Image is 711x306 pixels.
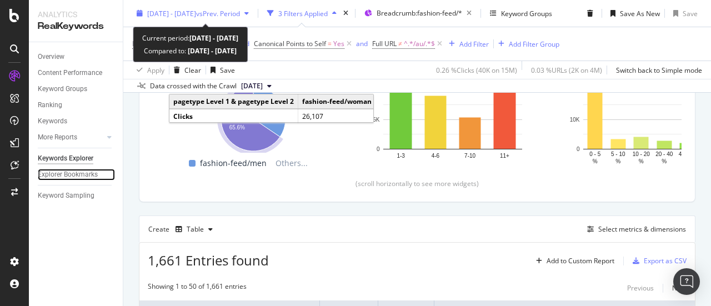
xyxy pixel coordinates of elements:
[132,4,253,22] button: [DATE] - [DATE]vsPrev. Period
[398,39,402,48] span: ≠
[639,158,644,164] text: %
[38,116,115,127] a: Keywords
[196,8,240,18] span: vs Prev. Period
[237,79,276,93] button: [DATE]
[679,151,697,157] text: 40 - 70
[184,65,201,74] div: Clear
[360,4,476,22] button: Breadcrumb:fashion-feed/*
[38,153,93,164] div: Keywords Explorer
[612,61,702,79] button: Switch back to Simple mode
[404,36,435,52] span: ^.*/au/.*$
[627,283,654,293] div: Previous
[570,116,580,122] text: 10K
[598,224,686,234] div: Select metrics & dimensions
[620,8,660,18] div: Save As New
[38,190,94,202] div: Keyword Sampling
[147,8,196,18] span: [DATE] - [DATE]
[432,152,440,158] text: 4-6
[38,83,87,95] div: Keyword Groups
[38,9,114,20] div: Analytics
[38,132,104,143] a: More Reports
[397,152,405,158] text: 1-3
[627,282,654,295] button: Previous
[372,39,397,48] span: Full URL
[356,38,368,49] button: and
[38,99,62,111] div: Ranking
[672,282,687,295] button: Next
[38,51,64,63] div: Overview
[38,169,98,180] div: Explorer Bookmarks
[633,151,650,157] text: 10 - 20
[187,226,204,233] div: Table
[577,146,580,152] text: 0
[148,251,269,269] span: 1,661 Entries found
[485,4,557,22] button: Keyword Groups
[662,158,667,164] text: %
[644,256,687,265] div: Export as CSV
[38,190,115,202] a: Keyword Sampling
[531,65,602,74] div: 0.03 % URLs ( 2K on 4M )
[593,158,598,164] text: %
[153,179,682,188] div: (scroll horizontally to see more widgets)
[271,157,312,170] span: Others...
[341,8,351,19] div: times
[494,37,559,51] button: Add Filter Group
[583,223,686,236] button: Select metrics & dimensions
[628,252,687,270] button: Export as CSV
[38,51,115,63] a: Overview
[142,32,238,44] div: Current period:
[377,146,380,152] text: 0
[328,39,332,48] span: =
[532,252,614,270] button: Add to Custom Report
[589,151,600,157] text: 0 - 5
[38,67,102,79] div: Content Performance
[38,153,115,164] a: Keywords Explorer
[356,39,368,48] div: and
[166,81,339,153] div: A chart.
[366,54,539,166] svg: A chart.
[148,282,247,295] div: Showing 1 to 50 of 1,661 entries
[500,152,509,158] text: 11+
[186,46,237,56] b: [DATE] - [DATE]
[672,283,687,293] div: Next
[547,258,614,264] div: Add to Custom Report
[38,83,115,95] a: Keyword Groups
[148,220,217,238] div: Create
[144,44,237,57] div: Compared to:
[38,116,67,127] div: Keywords
[38,67,115,79] a: Content Performance
[278,8,328,18] div: 3 Filters Applied
[509,39,559,48] div: Add Filter Group
[616,65,702,74] div: Switch back to Simple mode
[189,33,238,43] b: [DATE] - [DATE]
[669,4,698,22] button: Save
[38,20,114,33] div: RealKeywords
[459,39,489,48] div: Add Filter
[262,107,277,113] text: 34.4%
[263,4,341,22] button: 3 Filters Applied
[606,4,660,22] button: Save As New
[150,81,237,91] div: Data crossed with the Crawl
[132,39,157,48] span: Full URL
[444,37,489,51] button: Add Filter
[501,8,552,18] div: Keyword Groups
[254,39,326,48] span: Canonical Points to Self
[169,61,201,79] button: Clear
[373,116,380,122] text: 5K
[333,36,344,52] span: Yes
[38,169,115,180] a: Explorer Bookmarks
[206,61,235,79] button: Save
[436,65,517,74] div: 0.26 % Clicks ( 40K on 15M )
[229,124,245,131] text: 65.6%
[132,61,164,79] button: Apply
[655,151,673,157] text: 20 - 40
[200,157,267,170] span: fashion-feed/men
[615,158,620,164] text: %
[38,132,77,143] div: More Reports
[220,65,235,74] div: Save
[464,152,475,158] text: 7-10
[38,99,115,111] a: Ranking
[377,8,462,18] span: Breadcrumb: fashion-feed/*
[171,220,217,238] button: Table
[241,81,263,91] span: 2025 Aug. 12th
